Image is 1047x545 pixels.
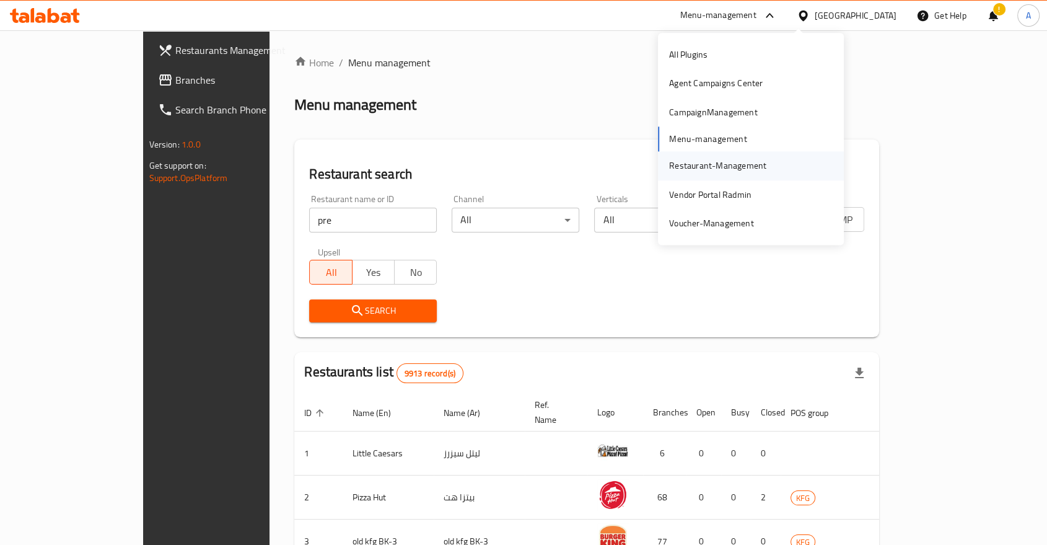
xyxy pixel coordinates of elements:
[294,476,343,520] td: 2
[318,247,341,256] label: Upsell
[315,264,347,281] span: All
[669,216,754,230] div: Voucher-Management
[669,188,751,202] div: Vendor Portal Radmin
[680,8,756,23] div: Menu-management
[400,264,432,281] span: No
[594,208,722,233] div: All
[643,476,686,520] td: 68
[597,435,628,466] img: Little Caesars
[343,476,434,520] td: Pizza Hut
[309,165,864,184] h2: Restaurant search
[397,368,463,379] span: 9913 record(s)
[294,55,879,70] nav: breadcrumb
[669,159,766,173] div: Restaurant-Management
[452,208,579,233] div: All
[304,363,463,383] h2: Restaurants list
[791,405,844,420] span: POS group
[434,432,525,476] td: ليتل سيزرز
[1026,9,1031,22] span: A
[669,48,707,61] div: All Plugins
[643,432,686,476] td: 6
[844,358,874,388] div: Export file
[669,105,758,119] div: CampaignManagement
[751,432,781,476] td: 0
[319,303,427,319] span: Search
[294,95,416,115] h2: Menu management
[597,479,628,510] img: Pizza Hut
[721,476,751,520] td: 0
[304,405,328,420] span: ID
[175,102,308,117] span: Search Branch Phone
[343,432,434,476] td: Little Caesars
[434,476,525,520] td: بيتزا هت
[535,397,572,427] span: Ref. Name
[587,394,643,432] th: Logo
[721,394,751,432] th: Busy
[339,55,343,70] li: /
[309,260,352,285] button: All
[148,65,318,95] a: Branches
[815,9,896,22] div: [GEOGRAPHIC_DATA]
[396,363,463,383] div: Total records count
[444,405,496,420] span: Name (Ar)
[751,394,781,432] th: Closed
[686,394,721,432] th: Open
[348,55,431,70] span: Menu management
[182,136,201,153] span: 1.0.0
[791,491,815,505] span: KFG
[175,73,308,87] span: Branches
[309,208,437,233] input: Search for restaurant name or ID..
[175,43,308,58] span: Restaurants Management
[394,260,437,285] button: No
[148,35,318,65] a: Restaurants Management
[352,260,395,285] button: Yes
[357,264,390,281] span: Yes
[149,136,180,153] span: Version:
[751,476,781,520] td: 2
[643,394,686,432] th: Branches
[148,95,318,125] a: Search Branch Phone
[294,432,343,476] td: 1
[353,405,407,420] span: Name (En)
[721,432,751,476] td: 0
[309,299,437,322] button: Search
[686,432,721,476] td: 0
[149,170,228,186] a: Support.OpsPlatform
[669,77,763,91] div: Agent Campaigns Center
[149,157,206,174] span: Get support on:
[686,476,721,520] td: 0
